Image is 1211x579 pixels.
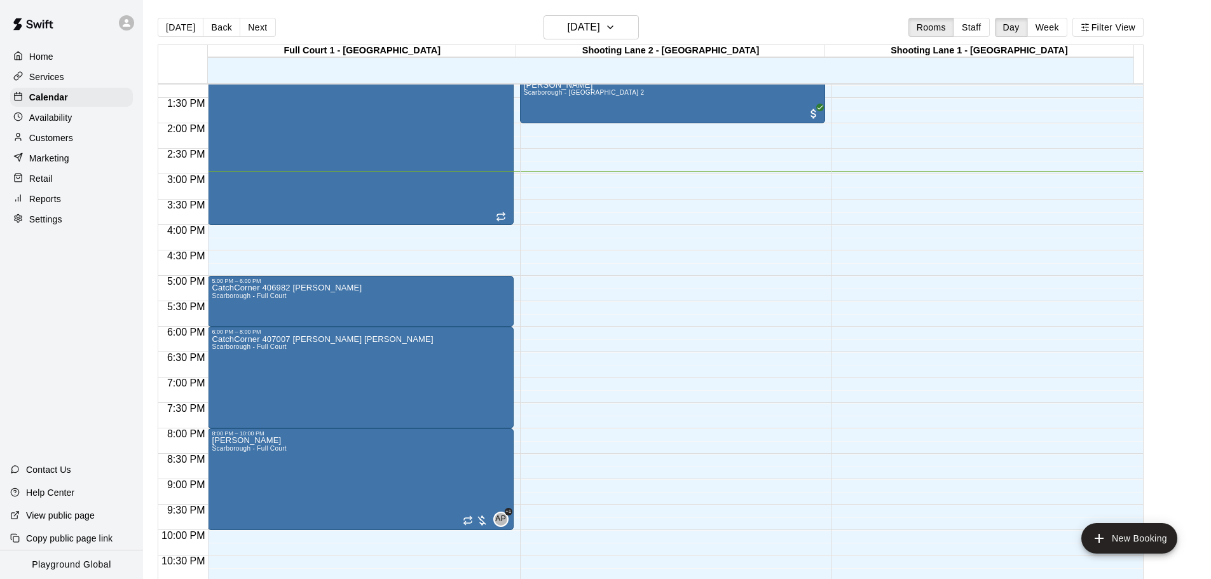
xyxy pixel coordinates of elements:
button: [DATE] [158,18,203,37]
span: 10:00 PM [158,530,208,541]
p: Help Center [26,486,74,499]
button: Back [203,18,240,37]
p: Settings [29,213,62,226]
p: Home [29,50,53,63]
a: Home [10,47,133,66]
span: 6:30 PM [164,352,209,363]
span: ACCTG PLAYGROUND & 1 other [498,512,509,527]
p: Playground Global [32,558,111,571]
a: Customers [10,128,133,147]
p: Marketing [29,152,69,165]
a: Calendar [10,88,133,107]
span: 3:00 PM [164,174,209,185]
p: Availability [29,111,72,124]
button: [DATE] [544,15,639,39]
span: 1:30 PM [164,98,209,109]
button: Day [995,18,1028,37]
span: 8:30 PM [164,454,209,465]
span: All customers have paid [807,107,820,120]
span: Scarborough - Full Court [212,343,287,350]
p: Retail [29,172,53,185]
button: Filter View [1072,18,1144,37]
span: 3:30 PM [164,200,209,210]
div: 6:00 PM – 8:00 PM: CatchCorner 407007 Juan miguel Santos [208,327,513,428]
span: 7:00 PM [164,378,209,388]
p: Customers [29,132,73,144]
p: Contact Us [26,463,71,476]
p: Copy public page link [26,532,113,545]
button: Staff [954,18,990,37]
a: Retail [10,169,133,188]
span: Recurring event [463,515,473,526]
span: 6:00 PM [164,327,209,337]
div: Shooting Lane 2 - [GEOGRAPHIC_DATA] [516,45,824,57]
a: Availability [10,108,133,127]
div: 8:00 PM – 10:00 PM [212,430,509,437]
span: Scarborough - Full Court [212,292,287,299]
span: Recurring event [496,212,506,222]
span: 2:00 PM [164,123,209,134]
div: Shooting Lane 1 - [GEOGRAPHIC_DATA] [825,45,1133,57]
button: Week [1027,18,1067,37]
span: 7:30 PM [164,403,209,414]
h6: [DATE] [568,18,600,36]
div: 5:00 PM – 6:00 PM: CatchCorner 406982 Haroon Noorzada [208,276,513,327]
span: +1 [505,508,512,515]
a: Settings [10,210,133,229]
span: AP [495,513,506,526]
p: Reports [29,193,61,205]
span: Scarborough - [GEOGRAPHIC_DATA] 2 [524,89,645,96]
span: 2:30 PM [164,149,209,160]
button: add [1081,523,1177,554]
a: Marketing [10,149,133,168]
div: 6:00 PM – 8:00 PM [212,329,509,335]
p: View public page [26,509,95,522]
span: 5:00 PM [164,276,209,287]
span: 10:30 PM [158,555,208,566]
p: Services [29,71,64,83]
span: 9:00 PM [164,479,209,490]
button: Next [240,18,275,37]
a: Reports [10,189,133,208]
div: 8:00 PM – 10:00 PM: Nitharsan Balanchandra [208,428,513,530]
div: ACCTG PLAYGROUND [493,512,509,527]
span: 4:30 PM [164,250,209,261]
span: 9:30 PM [164,505,209,515]
p: Calendar [29,91,68,104]
span: 5:30 PM [164,301,209,312]
span: Scarborough - Full Court [212,445,287,452]
span: 8:00 PM [164,428,209,439]
a: Services [10,67,133,86]
div: 1:00 PM – 2:00 PM: Jumol Mullings [520,72,825,123]
div: Full Court 1 - [GEOGRAPHIC_DATA] [208,45,516,57]
button: Rooms [908,18,954,37]
div: 5:00 PM – 6:00 PM [212,278,509,284]
span: 4:00 PM [164,225,209,236]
